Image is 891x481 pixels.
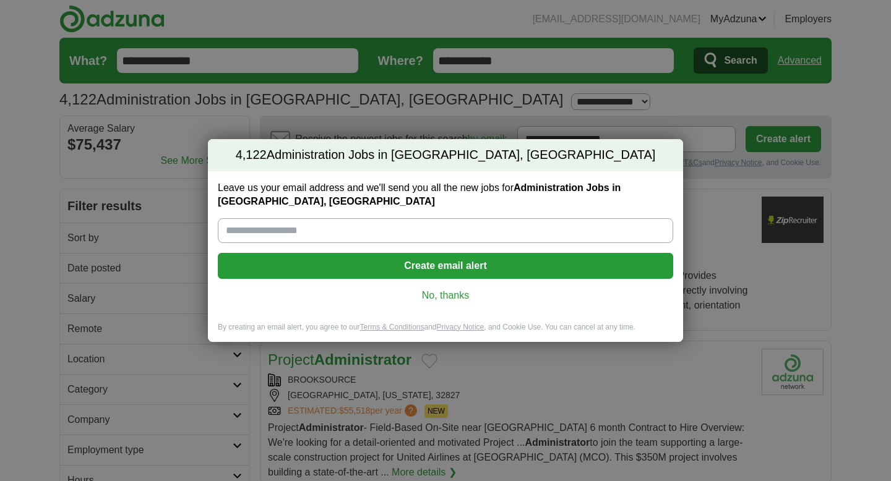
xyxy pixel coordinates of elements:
label: Leave us your email address and we'll send you all the new jobs for [218,181,673,208]
a: Privacy Notice [437,323,484,331]
a: No, thanks [228,289,663,302]
div: By creating an email alert, you agree to our and , and Cookie Use. You can cancel at any time. [208,322,683,343]
span: 4,122 [236,147,267,164]
h2: Administration Jobs in [GEOGRAPHIC_DATA], [GEOGRAPHIC_DATA] [208,139,683,171]
button: Create email alert [218,253,673,279]
strong: Administration Jobs in [GEOGRAPHIC_DATA], [GEOGRAPHIC_DATA] [218,182,621,206]
a: Terms & Conditions [359,323,424,331]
